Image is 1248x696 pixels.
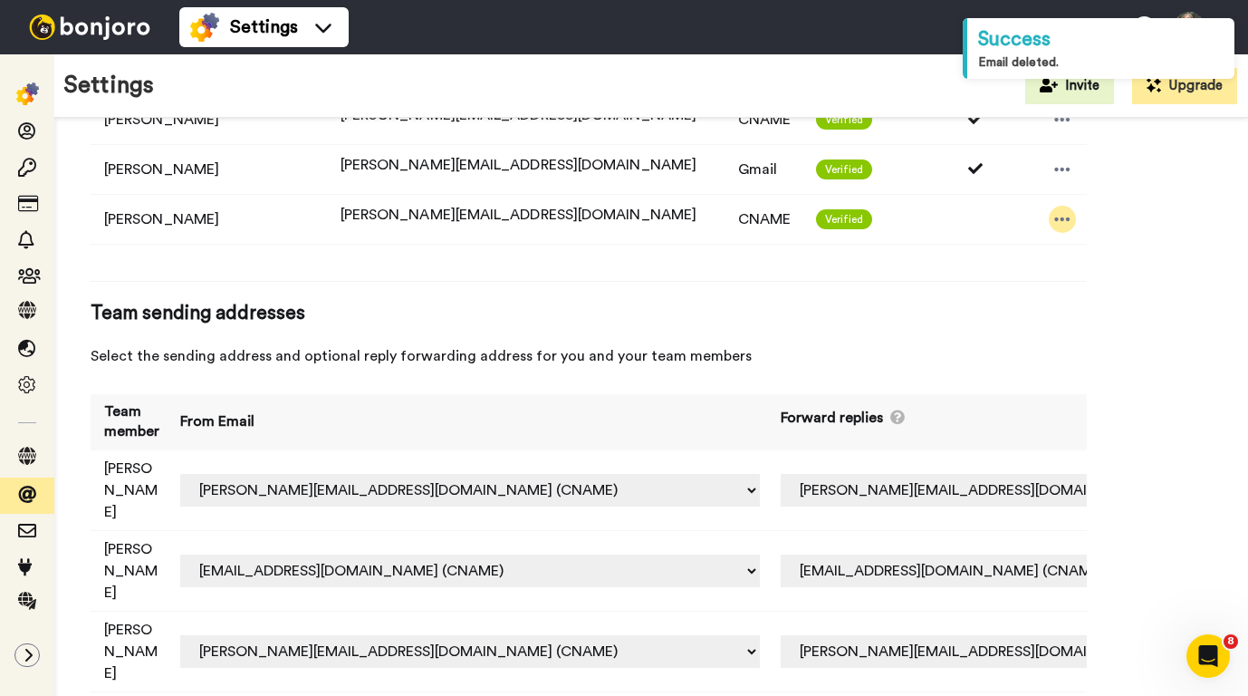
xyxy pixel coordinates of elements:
[91,394,167,450] th: Team member
[816,159,873,179] span: Verified
[978,25,1224,53] div: Success
[16,82,39,105] img: settings-colored.svg
[341,208,696,222] span: [PERSON_NAME][EMAIL_ADDRESS][DOMAIN_NAME]
[968,111,986,126] i: Used 2 times
[91,612,167,692] td: [PERSON_NAME]
[91,194,327,244] td: [PERSON_NAME]
[91,144,327,194] td: [PERSON_NAME]
[167,394,767,450] th: From Email
[341,108,696,122] span: [PERSON_NAME][EMAIL_ADDRESS][DOMAIN_NAME]
[978,53,1224,72] div: Email deleted.
[781,408,883,429] span: Forward replies
[725,194,802,244] td: CNAME
[341,158,696,172] span: [PERSON_NAME][EMAIL_ADDRESS][DOMAIN_NAME]
[816,110,873,130] span: Verified
[1025,68,1114,104] button: Invite
[91,531,167,612] td: [PERSON_NAME]
[1132,68,1237,104] button: Upgrade
[91,345,1087,367] span: Select the sending address and optional reply forwarding address for you and your team members
[230,14,298,40] span: Settings
[816,209,873,229] span: Verified
[1186,634,1230,678] iframe: Intercom live chat
[91,94,327,144] td: [PERSON_NAME]
[968,161,986,176] i: Used 1 times
[22,14,158,40] img: bj-logo-header-white.svg
[91,450,167,531] td: [PERSON_NAME]
[190,13,219,42] img: settings-colored.svg
[725,144,802,194] td: Gmail
[725,94,802,144] td: CNAME
[91,300,1087,327] span: Team sending addresses
[63,72,154,99] h1: Settings
[1224,634,1238,649] span: 8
